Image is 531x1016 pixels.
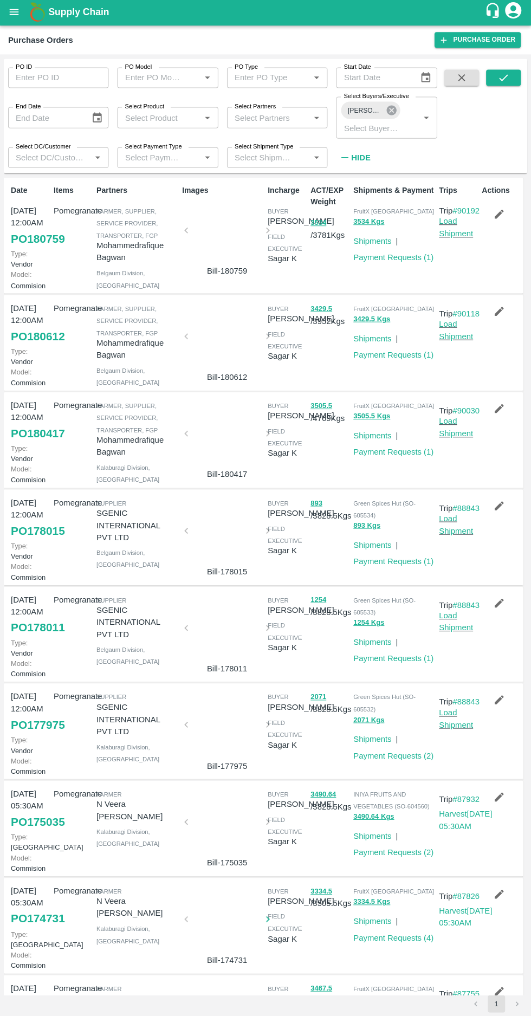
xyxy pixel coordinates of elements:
button: Open [309,152,323,166]
p: Mohammedrafique Bagwan [97,435,178,459]
a: Shipments [353,831,391,840]
div: | [391,632,398,648]
span: field executive [268,913,302,931]
p: [PERSON_NAME] [268,313,334,325]
a: Load Shipment [438,417,472,438]
span: field executive [268,526,302,544]
span: field executive [268,332,302,350]
span: Model: [11,271,32,280]
p: Mohammedrafique Bagwan [97,241,178,265]
button: 3429.5 [310,303,332,316]
button: 3467.5 [310,981,332,994]
span: Belgaum Division , [GEOGRAPHIC_DATA] [97,368,160,386]
p: Images [182,186,263,197]
span: Type: [11,445,28,453]
span: field executive [268,235,302,253]
div: | [391,910,398,927]
a: Harvest[DATE] 05:30AM [438,809,491,830]
a: PO178011 [11,618,65,637]
p: Pomegranate [54,981,93,993]
span: Type: [11,348,28,356]
a: PO178015 [11,521,65,541]
a: Payment Requests (2) [353,847,433,856]
span: buyer [268,306,288,313]
span: Model: [11,853,32,862]
a: Load Shipment [438,611,472,632]
p: ACT/EXP Weight [310,186,349,209]
a: Payment Requests (1) [353,254,433,263]
p: [DATE] 05:30AM [11,884,50,909]
span: field executive [268,429,302,447]
a: Shipments [353,335,391,344]
a: Load Shipment [438,218,472,238]
button: 3490.64 Kgs [353,810,394,823]
p: Trip [438,502,479,514]
p: Partners [97,186,178,197]
a: Payment Requests (2) [353,751,433,760]
p: / 3828.5 Kgs [310,594,349,619]
input: Enter PO Type [230,72,292,86]
div: | [391,728,398,745]
span: Model: [11,465,32,474]
span: field executive [268,816,302,834]
span: Green Spices Hut (SO-605534) [353,500,415,519]
p: Commision [11,464,50,485]
span: FruitX [GEOGRAPHIC_DATA] [353,403,434,410]
span: Type: [11,929,28,937]
p: / 3505.5 Kgs [310,884,349,909]
a: Supply Chain [49,6,484,21]
p: / 3828.5 Kgs [310,690,349,715]
p: Sagar K [268,642,306,653]
p: / 4769 Kgs [310,400,349,425]
label: Start Date [344,64,371,73]
p: Pomegranate [54,497,93,509]
p: Pomegranate [54,400,93,412]
p: [PERSON_NAME] [268,507,334,519]
p: Commision [11,561,50,582]
p: Trip [438,206,479,218]
p: Commision [11,852,50,873]
button: 3505.5 [310,400,332,413]
a: Harvest[DATE] 05:30AM [438,906,491,927]
a: #90030 [452,407,479,416]
a: Purchase Order [434,34,520,49]
p: Trip [438,793,491,805]
p: Pomegranate [54,787,93,799]
p: Bill-180759 [191,266,263,278]
span: Belgaum Division , [GEOGRAPHIC_DATA] [97,271,160,289]
p: / 3781 Kgs [310,217,349,242]
p: [DATE] 12:00AM [11,303,50,327]
span: Kalaburagi Division , [GEOGRAPHIC_DATA] [97,743,160,762]
a: PO177975 [11,715,65,734]
button: 2071 Kgs [353,714,384,726]
a: PO175035 [11,812,65,831]
button: 1254 Kgs [353,617,384,629]
input: Select Buyers/Executive [339,122,401,136]
p: Pomegranate [54,303,93,315]
button: Choose date [415,69,436,89]
span: FruitX [GEOGRAPHIC_DATA] [353,306,434,313]
a: #87826 [452,891,479,900]
p: Bill-177975 [191,760,263,772]
p: [PERSON_NAME] [268,992,334,1004]
span: Farmer [97,791,122,797]
button: Hide [336,150,373,168]
a: #88843 [452,601,479,610]
div: Purchase Orders [9,35,74,49]
p: [PERSON_NAME] [268,410,334,422]
p: [DATE] 12:00AM [11,400,50,424]
label: Select Partners [235,103,276,112]
div: [PERSON_NAME] [341,103,399,120]
span: Type: [11,639,28,647]
button: 3334.5 Kgs [353,895,390,908]
a: Shipments [353,916,391,925]
strong: Hide [351,154,370,163]
a: PO180612 [11,327,65,347]
a: Load Shipment [438,514,472,535]
a: Load Shipment [438,320,472,341]
p: Vendor [11,444,50,464]
b: Supply Chain [49,8,109,19]
a: Payment Requests (1) [353,351,433,360]
input: Select DC/Customer [12,152,88,166]
p: Bill-180417 [191,469,263,481]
